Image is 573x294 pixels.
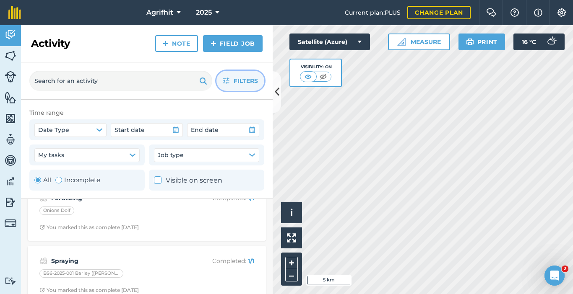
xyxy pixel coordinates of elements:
button: My tasks [34,148,140,162]
img: Two speech bubbles overlapping with the left bubble in the forefront [486,8,496,17]
iframe: Intercom live chat [544,266,565,286]
img: svg+xml;base64,PHN2ZyB4bWxucz0iaHR0cDovL3d3dy53My5vcmcvMjAwMC9zdmciIHdpZHRoPSI1NiIgaGVpZ2h0PSI2MC... [5,49,16,62]
label: Incomplete [55,175,100,185]
img: fieldmargin Logo [8,6,21,19]
p: Completed : [188,256,254,266]
span: 2 [562,266,568,272]
img: svg+xml;base64,PHN2ZyB4bWxucz0iaHR0cDovL3d3dy53My5vcmcvMjAwMC9zdmciIHdpZHRoPSIxNCIgaGVpZ2h0PSIyNC... [163,39,169,49]
div: Toggle Activity [34,175,100,185]
strong: Spraying [51,256,184,266]
span: i [290,207,293,218]
img: svg+xml;base64,PD94bWwgdmVyc2lvbj0iMS4wIiBlbmNvZGluZz0idXRmLTgiPz4KPCEtLSBHZW5lcmF0b3I6IEFkb2JlIE... [5,196,16,209]
a: Field Job [203,35,263,52]
img: Four arrows, one pointing top left, one top right, one bottom right and the last bottom left [287,233,296,242]
img: svg+xml;base64,PD94bWwgdmVyc2lvbj0iMS4wIiBlbmNvZGluZz0idXRmLTgiPz4KPCEtLSBHZW5lcmF0b3I6IEFkb2JlIE... [5,133,16,146]
button: Job type [154,148,259,162]
h2: Activity [31,37,70,50]
img: svg+xml;base64,PD94bWwgdmVyc2lvbj0iMS4wIiBlbmNvZGluZz0idXRmLTgiPz4KPCEtLSBHZW5lcmF0b3I6IEFkb2JlIE... [39,256,47,266]
span: 2025 [196,8,212,18]
img: svg+xml;base64,PHN2ZyB4bWxucz0iaHR0cDovL3d3dy53My5vcmcvMjAwMC9zdmciIHdpZHRoPSIxOSIgaGVpZ2h0PSIyNC... [199,76,207,86]
strong: 1 / 1 [248,194,254,202]
img: svg+xml;base64,PD94bWwgdmVyc2lvbj0iMS4wIiBlbmNvZGluZz0idXRmLTgiPz4KPCEtLSBHZW5lcmF0b3I6IEFkb2JlIE... [5,71,16,83]
img: svg+xml;base64,PD94bWwgdmVyc2lvbj0iMS4wIiBlbmNvZGluZz0idXRmLTgiPz4KPCEtLSBHZW5lcmF0b3I6IEFkb2JlIE... [5,175,16,188]
span: Start date [115,125,145,134]
span: Agrifhit [146,8,173,18]
img: svg+xml;base64,PD94bWwgdmVyc2lvbj0iMS4wIiBlbmNvZGluZz0idXRmLTgiPz4KPCEtLSBHZW5lcmF0b3I6IEFkb2JlIE... [5,28,16,41]
span: Current plan : PLUS [345,8,401,17]
span: Job type [158,150,184,160]
img: svg+xml;base64,PD94bWwgdmVyc2lvbj0iMS4wIiBlbmNvZGluZz0idXRmLTgiPz4KPCEtLSBHZW5lcmF0b3I6IEFkb2JlIE... [5,154,16,167]
span: My tasks [38,150,64,160]
img: A cog icon [557,8,567,17]
img: svg+xml;base64,PHN2ZyB4bWxucz0iaHR0cDovL3d3dy53My5vcmcvMjAwMC9zdmciIHdpZHRoPSI1NiIgaGVpZ2h0PSI2MC... [5,91,16,104]
img: svg+xml;base64,PHN2ZyB4bWxucz0iaHR0cDovL3d3dy53My5vcmcvMjAwMC9zdmciIHdpZHRoPSI1MCIgaGVpZ2h0PSI0MC... [318,72,328,81]
button: Filters [216,71,264,91]
img: svg+xml;base64,PHN2ZyB4bWxucz0iaHR0cDovL3d3dy53My5vcmcvMjAwMC9zdmciIHdpZHRoPSI1NiIgaGVpZ2h0PSI2MC... [5,112,16,125]
span: Filters [234,76,258,85]
a: Note [155,35,198,52]
div: Onions Dolf [39,206,74,215]
label: Visible on screen [154,175,222,186]
img: A question mark icon [510,8,520,17]
button: Print [458,34,505,50]
div: You marked this as complete [DATE] [39,287,139,294]
img: Ruler icon [397,38,406,46]
div: Visibility: On [300,64,332,70]
button: End date [187,123,259,137]
button: Start date [111,123,183,137]
img: svg+xml;base64,PHN2ZyB4bWxucz0iaHR0cDovL3d3dy53My5vcmcvMjAwMC9zdmciIHdpZHRoPSI1MCIgaGVpZ2h0PSI0MC... [303,72,313,81]
button: Measure [388,34,450,50]
span: Date Type [38,125,69,134]
a: Change plan [407,6,471,19]
img: svg+xml;base64,PHN2ZyB4bWxucz0iaHR0cDovL3d3dy53My5vcmcvMjAwMC9zdmciIHdpZHRoPSIxNCIgaGVpZ2h0PSIyNC... [211,39,216,49]
button: i [281,202,302,223]
img: svg+xml;base64,PHN2ZyB4bWxucz0iaHR0cDovL3d3dy53My5vcmcvMjAwMC9zdmciIHdpZHRoPSIxOSIgaGVpZ2h0PSIyNC... [466,37,474,47]
img: svg+xml;base64,PD94bWwgdmVyc2lvbj0iMS4wIiBlbmNvZGluZz0idXRmLTgiPz4KPCEtLSBHZW5lcmF0b3I6IEFkb2JlIE... [5,217,16,229]
span: 16 ° C [522,34,536,50]
img: Clock with arrow pointing clockwise [39,287,45,293]
img: svg+xml;base64,PD94bWwgdmVyc2lvbj0iMS4wIiBlbmNvZGluZz0idXRmLTgiPz4KPCEtLSBHZW5lcmF0b3I6IEFkb2JlIE... [5,277,16,285]
button: Date Type [34,123,107,137]
img: svg+xml;base64,PHN2ZyB4bWxucz0iaHR0cDovL3d3dy53My5vcmcvMjAwMC9zdmciIHdpZHRoPSIxNyIgaGVpZ2h0PSIxNy... [534,8,542,18]
div: BS6-2025-001 Barley ([PERSON_NAME]) [39,269,123,278]
label: All [34,175,51,185]
button: 16 °C [513,34,565,50]
button: Satellite (Azure) [289,34,370,50]
input: Search for an activity [29,71,212,91]
button: – [285,269,298,281]
img: Clock with arrow pointing clockwise [39,224,45,230]
strong: 1 / 1 [248,257,254,265]
div: Time range [29,108,264,117]
img: svg+xml;base64,PD94bWwgdmVyc2lvbj0iMS4wIiBlbmNvZGluZz0idXRmLTgiPz4KPCEtLSBHZW5lcmF0b3I6IEFkb2JlIE... [543,34,560,50]
div: You marked this as complete [DATE] [39,224,139,231]
button: + [285,257,298,269]
a: FertilizingCompleted: 1/1Onions DolfClock with arrow pointing clockwiseYou marked this as complet... [33,188,261,236]
span: End date [191,125,219,134]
